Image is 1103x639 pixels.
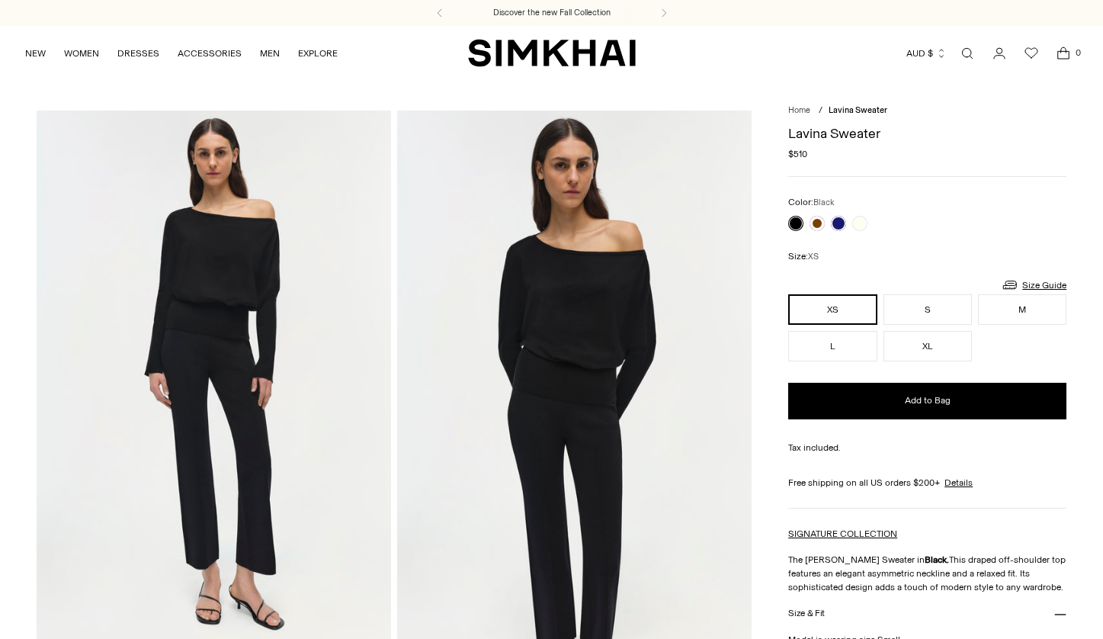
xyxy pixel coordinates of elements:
a: MEN [260,37,280,70]
a: Size Guide [1001,275,1066,294]
a: Discover the new Fall Collection [493,7,611,19]
a: WOMEN [64,37,99,70]
span: Add to Bag [905,394,951,407]
span: $510 [788,147,807,161]
nav: breadcrumbs [788,104,1066,117]
button: XL [883,331,972,361]
a: Open cart modal [1048,38,1079,69]
button: XS [788,294,877,325]
a: Go to the account page [984,38,1015,69]
h3: Size & Fit [788,608,825,618]
a: DRESSES [117,37,159,70]
div: Tax included. [788,441,1066,454]
button: Size & Fit [788,594,1066,633]
button: S [883,294,972,325]
strong: Black. [925,554,949,565]
p: The [PERSON_NAME] Sweater in This draped off-shoulder top features an elegant asymmetric neckline... [788,553,1066,594]
a: NEW [25,37,46,70]
a: Wishlist [1016,38,1047,69]
a: Home [788,105,810,115]
a: Details [944,476,973,490]
button: AUD $ [906,37,947,70]
div: / [819,104,822,117]
span: 0 [1071,46,1085,59]
a: SIMKHAI [468,38,636,68]
h1: Lavina Sweater [788,127,1066,140]
a: ACCESSORIES [178,37,242,70]
div: Free shipping on all US orders $200+ [788,476,1066,490]
span: Black [813,197,835,207]
button: L [788,331,877,361]
a: EXPLORE [298,37,338,70]
label: Size: [788,249,819,264]
button: M [978,294,1066,325]
a: SIGNATURE COLLECTION [788,528,897,539]
label: Color: [788,195,835,210]
a: Open search modal [952,38,983,69]
span: XS [808,252,819,262]
button: Add to Bag [788,383,1066,419]
span: Lavina Sweater [829,105,887,115]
